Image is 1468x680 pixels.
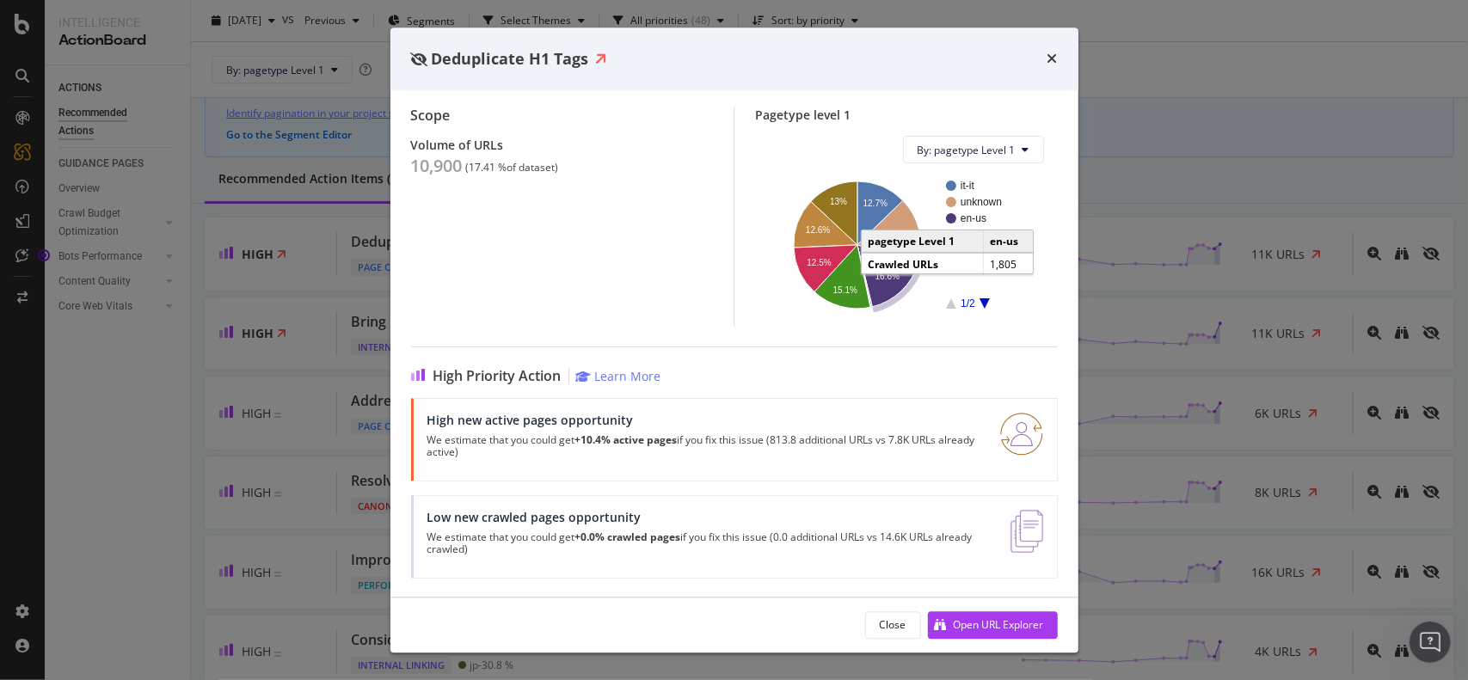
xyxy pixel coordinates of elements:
[427,531,991,555] p: We estimate that you could get if you fix this issue (0.0 additional URLs vs 14.6K URLs already c...
[1047,48,1058,70] div: times
[806,225,830,235] text: 12.6%
[1010,510,1042,553] img: e5DMFwAAAABJRU5ErkJggg==
[863,198,888,207] text: 12.7%
[755,107,1058,122] div: Pagetype level 1
[433,368,562,384] span: High Priority Action
[575,432,678,447] strong: +10.4% active pages
[928,611,1058,639] button: Open URL Explorer
[903,136,1044,163] button: By: pagetype Level 1
[1000,413,1043,456] img: RO06QsNG.png
[918,142,1016,156] span: By: pagetype Level 1
[960,245,969,257] text: jp
[427,510,991,524] div: Low new crawled pages opportunity
[427,413,980,427] div: High new active pages opportunity
[411,138,714,152] div: Volume of URLs
[833,285,857,295] text: 15.1%
[961,196,1002,208] text: unknown
[875,272,900,281] text: 16.6%
[411,107,714,124] div: Scope
[466,162,559,174] div: ( 17.41 % of dataset )
[595,368,661,384] div: Learn More
[807,258,831,267] text: 12.5%
[769,177,1037,312] svg: A chart.
[427,434,980,458] p: We estimate that you could get if you fix this issue (813.8 additional URLs vs 7.8K URLs already ...
[880,617,906,632] div: Close
[865,611,921,639] button: Close
[961,229,972,241] text: au
[961,297,975,309] text: 1/2
[894,230,911,239] text: 17%
[1410,622,1451,663] iframe: Intercom live chat
[830,197,847,206] text: 13%
[961,261,987,273] text: en-gb
[411,52,428,66] div: eye-slash
[961,180,975,192] text: it-it
[576,368,661,384] a: Learn More
[411,156,463,176] div: 10,900
[961,212,986,224] text: en-us
[432,48,589,69] span: Deduplicate H1 Tags
[390,28,1078,652] div: modal
[954,617,1044,632] div: Open URL Explorer
[575,530,681,544] strong: +0.0% crawled pages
